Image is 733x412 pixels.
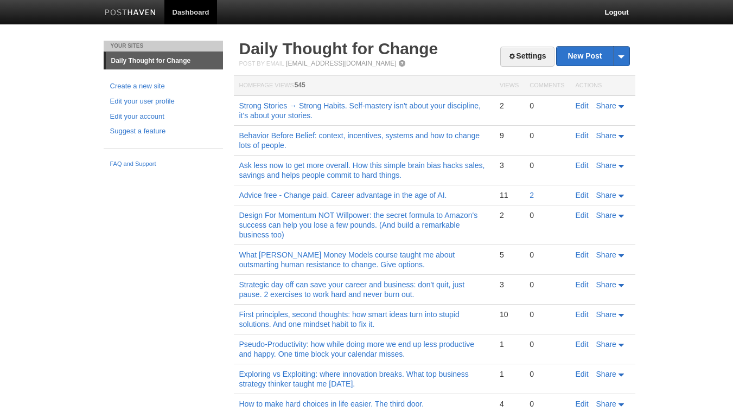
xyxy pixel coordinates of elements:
span: Share [596,400,616,408]
div: 0 [530,280,564,289]
div: 0 [530,399,564,409]
th: Views [494,76,524,96]
a: Edit [576,131,589,140]
div: 0 [530,339,564,349]
a: Strategic day off can save your career and business: don't quit, just pause. 2 exercises to work ... [239,280,465,299]
a: [EMAIL_ADDRESS][DOMAIN_NAME] [286,60,396,67]
a: Daily Thought for Change [106,52,223,69]
div: 3 [500,160,519,170]
a: Pseudo-Productivity: how while doing more we end up less productive and happy. One time block you... [239,340,474,358]
div: 0 [530,310,564,319]
div: 10 [500,310,519,319]
a: Edit [576,370,589,378]
a: Settings [500,47,554,67]
div: 3 [500,280,519,289]
a: Edit [576,161,589,170]
a: FAQ and Support [110,159,216,169]
span: 545 [295,81,305,89]
span: Share [596,280,616,289]
span: Share [596,131,616,140]
img: Posthaven-bar [105,9,156,17]
div: 2 [500,101,519,111]
a: Daily Thought for Change [239,40,438,57]
div: 1 [500,369,519,379]
a: Edit [576,101,589,110]
a: Behavior Before Belief: context, incentives, systems and how to change lots of people. [239,131,480,150]
div: 0 [530,160,564,170]
div: 5 [500,250,519,260]
div: 0 [530,369,564,379]
a: How to make hard choices in life easier. The third door. [239,400,424,408]
th: Actions [570,76,635,96]
a: Edit [576,400,589,408]
span: Share [596,161,616,170]
div: 2 [500,210,519,220]
a: Edit [576,191,589,199]
li: Your Sites [104,41,223,51]
span: Share [596,191,616,199]
span: Share [596,340,616,349]
div: 4 [500,399,519,409]
span: Post by Email [239,60,284,67]
div: 0 [530,250,564,260]
a: Edit your user profile [110,96,216,107]
div: 11 [500,190,519,200]
div: 9 [500,131,519,140]
a: Strong Stories → Strong Habits. Self-mastery isn't about your discipline, it's about your stories. [239,101,481,120]
a: Create a new site [110,81,216,92]
a: What [PERSON_NAME] Money Models course taught me about outsmarting human resistance to change. Gi... [239,250,455,269]
div: 0 [530,101,564,111]
a: Suggest a feature [110,126,216,137]
a: Edit [576,250,589,259]
a: Edit [576,340,589,349]
th: Comments [524,76,570,96]
a: Ask less now to get more overall. How this simple brain bias hacks sales, savings and helps peopl... [239,161,485,179]
div: 0 [530,210,564,220]
span: Share [596,370,616,378]
a: 2 [530,191,534,199]
span: Share [596,211,616,220]
a: Edit [576,310,589,319]
div: 0 [530,131,564,140]
span: Share [596,101,616,110]
a: Design For Momentum NOT Willpower: the secret formula to Amazon's success can help you lose a few... [239,211,478,239]
a: First principles, second thoughts: how smart ideas turn into stupid solutions. And one mindset ha... [239,310,460,329]
a: Edit your account [110,111,216,123]
a: Advice free - Change paid. Career advantage in the age of AI. [239,191,447,199]
a: Exploring vs Exploiting: where innovation breaks. What top business strategy thinker taught me [D... [239,370,469,388]
a: Edit [576,211,589,220]
div: 1 [500,339,519,349]
a: New Post [557,47,629,66]
span: Share [596,310,616,319]
a: Edit [576,280,589,289]
span: Share [596,250,616,259]
th: Homepage Views [234,76,494,96]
